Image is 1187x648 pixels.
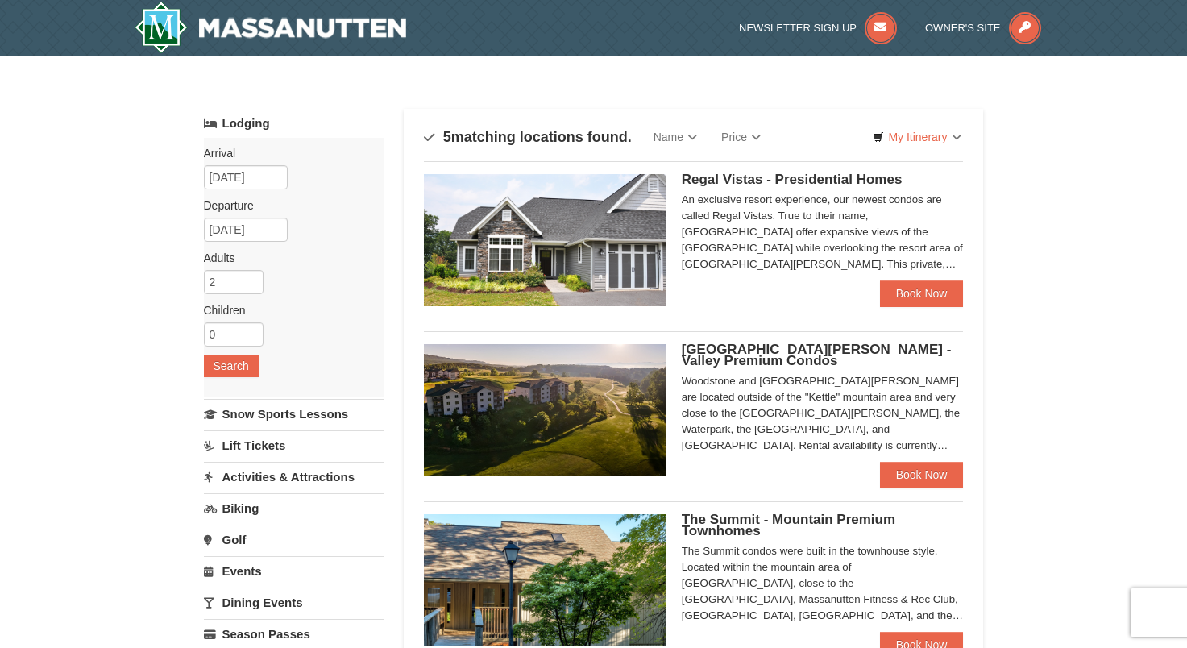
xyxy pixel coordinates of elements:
span: [GEOGRAPHIC_DATA][PERSON_NAME] - Valley Premium Condos [682,342,952,368]
a: Golf [204,525,384,555]
a: Massanutten Resort [135,2,407,53]
a: Biking [204,493,384,523]
span: Newsletter Sign Up [739,22,857,34]
label: Departure [204,197,371,214]
div: The Summit condos were built in the townhouse style. Located within the mountain area of [GEOGRAP... [682,543,964,624]
img: 19219041-4-ec11c166.jpg [424,344,666,476]
a: Price [709,121,773,153]
img: Massanutten Resort Logo [135,2,407,53]
span: Owner's Site [925,22,1001,34]
label: Children [204,302,371,318]
a: Newsletter Sign Up [739,22,897,34]
a: Dining Events [204,588,384,617]
a: Book Now [880,462,964,488]
a: Activities & Attractions [204,462,384,492]
a: My Itinerary [862,125,971,149]
a: Snow Sports Lessons [204,399,384,429]
a: Book Now [880,280,964,306]
img: 19219034-1-0eee7e00.jpg [424,514,666,646]
a: Owner's Site [925,22,1041,34]
a: Events [204,556,384,586]
div: Woodstone and [GEOGRAPHIC_DATA][PERSON_NAME] are located outside of the "Kettle" mountain area an... [682,373,964,454]
div: An exclusive resort experience, our newest condos are called Regal Vistas. True to their name, [G... [682,192,964,272]
button: Search [204,355,259,377]
img: 19218991-1-902409a9.jpg [424,174,666,306]
a: Lift Tickets [204,430,384,460]
label: Adults [204,250,371,266]
a: Lodging [204,109,384,138]
span: The Summit - Mountain Premium Townhomes [682,512,895,538]
label: Arrival [204,145,371,161]
a: Name [641,121,709,153]
span: Regal Vistas - Presidential Homes [682,172,903,187]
